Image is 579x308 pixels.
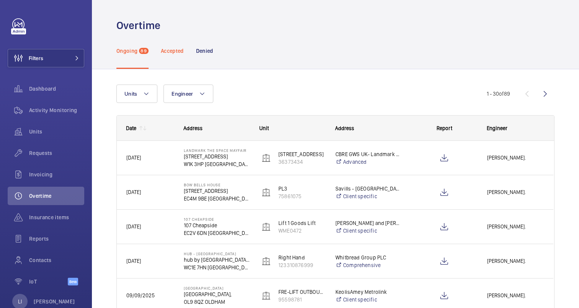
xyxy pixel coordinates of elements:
[184,195,250,202] p: EC4M 9BE [GEOGRAPHIC_DATA]
[126,292,155,298] span: 09/09/2025
[126,125,136,131] div: Date
[29,85,84,93] span: Dashboard
[262,188,271,197] img: elevator.svg
[184,298,250,306] p: OL9 8QZ OLDHAM
[184,286,250,290] p: [GEOGRAPHIC_DATA]
[126,189,141,195] span: [DATE]
[499,91,504,97] span: of
[29,235,84,243] span: Reports
[29,106,84,114] span: Activity Monitoring
[335,125,354,131] span: Address
[29,213,84,221] span: Insurance items
[29,256,84,264] span: Contacts
[29,278,68,285] span: IoT
[184,222,250,229] p: 107 Cheapside
[184,264,250,271] p: WC1E 7HN [GEOGRAPHIC_DATA]
[18,298,22,305] p: LI
[29,54,43,62] span: Filters
[262,153,271,163] img: elevator.svg
[278,227,325,235] p: WME0472
[172,91,193,97] span: Engineer
[278,288,325,296] p: FRE-LIFT OUTBOUND
[278,158,325,166] p: 36373434
[335,192,401,200] a: Client specific
[184,160,250,168] p: W1K 3HP [GEOGRAPHIC_DATA]
[262,222,271,231] img: elevator.svg
[487,153,544,162] span: [PERSON_NAME].
[487,291,544,300] span: [PERSON_NAME].
[116,85,157,103] button: Units
[335,296,401,303] a: Client specific
[68,278,78,285] span: Beta
[184,153,250,160] p: [STREET_ADDRESS]
[139,48,148,54] span: 89
[116,18,165,33] h1: Overtime
[259,125,269,131] span: Unit
[184,217,250,222] p: 107 Cheapside
[335,261,401,269] a: Comprehensive
[278,261,325,269] p: 123310876999
[183,125,203,131] span: Address
[196,47,213,55] p: Denied
[278,254,325,261] p: Right Hand
[335,185,401,192] p: Savills - [GEOGRAPHIC_DATA]
[126,155,141,161] span: [DATE]
[335,150,401,158] p: CBRE GWS UK- Landmark The Space Mayfair
[487,125,507,131] span: Engineer
[184,183,250,187] p: Bow Bells House
[437,125,452,131] span: Report
[8,49,84,67] button: Filters
[335,158,401,166] a: Advanced
[335,227,401,235] a: Client specific
[335,288,401,296] p: KeolisAmey Metrolink
[124,91,137,97] span: Units
[126,258,141,264] span: [DATE]
[116,47,137,55] p: Ongoing
[29,192,84,200] span: Overtime
[29,171,84,178] span: Invoicing
[262,291,271,300] img: elevator.svg
[161,47,184,55] p: Accepted
[278,219,325,227] p: Lift 1 Goods Lift
[487,188,544,197] span: [PERSON_NAME].
[278,192,325,200] p: 75861075
[262,257,271,266] img: elevator.svg
[34,298,75,305] p: [PERSON_NAME]
[184,251,250,256] p: Hub - [GEOGRAPHIC_DATA]
[29,149,84,157] span: Requests
[184,148,250,153] p: Landmark The Space Mayfair
[487,91,510,96] span: 1 - 30 89
[278,150,325,158] p: [STREET_ADDRESS]
[278,296,325,303] p: 95598781
[278,185,325,192] p: PL3
[126,223,141,230] span: [DATE]
[184,229,250,237] p: EC2V 6DN [GEOGRAPHIC_DATA]
[164,85,213,103] button: Engineer
[487,257,544,266] span: [PERSON_NAME].
[184,290,250,298] p: [GEOGRAPHIC_DATA],
[184,187,250,195] p: [STREET_ADDRESS]
[29,128,84,135] span: Units
[335,219,401,227] p: [PERSON_NAME] and [PERSON_NAME] 107 Cheapside
[335,254,401,261] p: Whitbread Group PLC
[487,222,544,231] span: [PERSON_NAME].
[184,256,250,264] p: hub by [GEOGRAPHIC_DATA] [GEOGRAPHIC_DATA]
